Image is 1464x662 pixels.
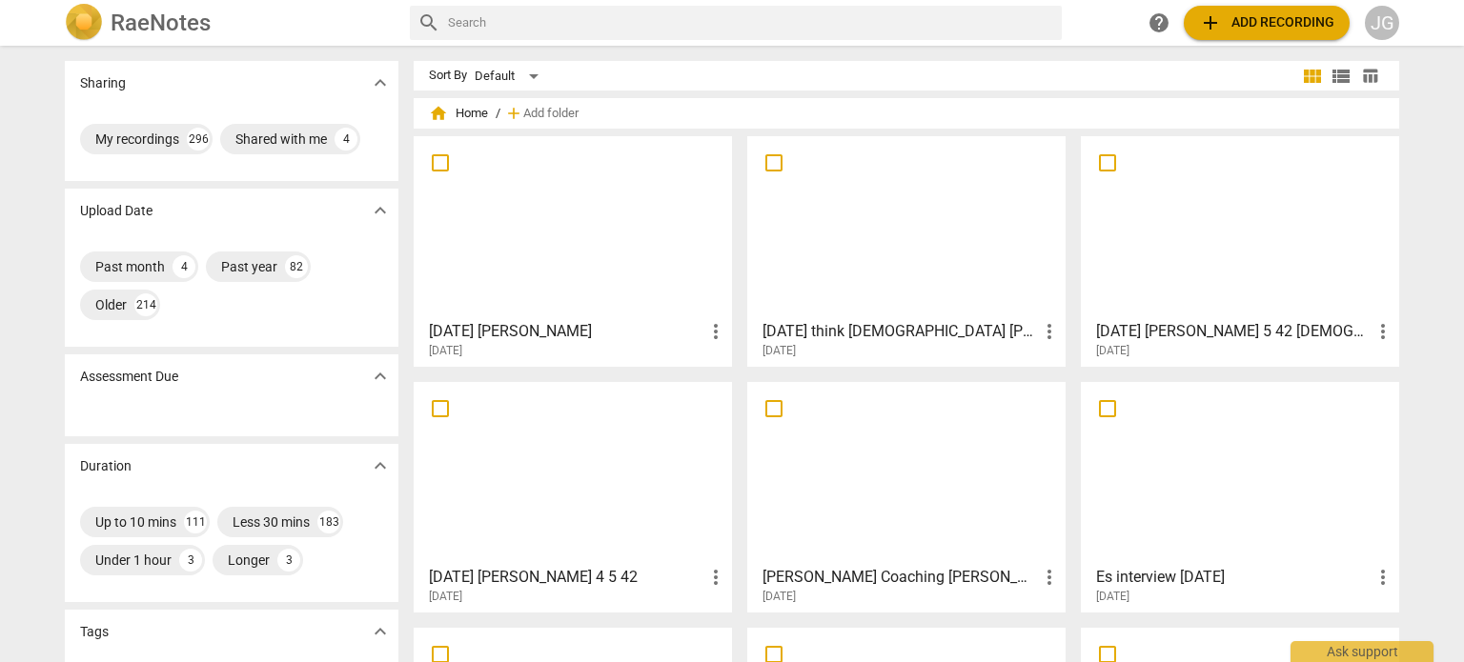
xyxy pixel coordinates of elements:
div: Less 30 mins [233,512,310,532]
span: Home [429,104,488,123]
h3: March 19 2017 John 5 42 Gospel [1096,320,1372,343]
a: [DATE] think [DEMOGRAPHIC_DATA] [PERSON_NAME][DATE] [754,143,1059,358]
a: [PERSON_NAME] Coaching [PERSON_NAME] at PWC[DATE] [754,389,1059,604]
div: 3 [277,549,300,572]
span: / [496,107,500,121]
div: Sort By [429,69,467,83]
button: Tile view [1298,62,1327,90]
span: expand_more [369,365,392,388]
div: My recordings [95,130,179,149]
button: Show more [366,196,395,225]
h3: January 31 2010 think gospel Luke [762,320,1038,343]
span: expand_more [369,199,392,222]
span: view_list [1330,65,1352,88]
button: List view [1327,62,1355,90]
span: home [429,104,448,123]
a: [DATE] [PERSON_NAME][DATE] [420,143,725,358]
span: Add folder [523,107,579,121]
div: Default [475,61,545,91]
span: Add recording [1199,11,1334,34]
span: [DATE] [429,589,462,605]
h2: RaeNotes [111,10,211,36]
span: expand_more [369,71,392,94]
span: more_vert [1372,320,1394,343]
input: Search [448,8,1054,38]
span: more_vert [704,566,727,589]
span: [DATE] [429,343,462,359]
span: more_vert [1038,566,1061,589]
button: Show more [366,362,395,391]
button: Show more [366,69,395,97]
a: Es interview [DATE][DATE] [1088,389,1393,604]
div: Past year [221,257,277,276]
div: Under 1 hour [95,551,172,570]
a: [DATE] [PERSON_NAME] 5 42 [DEMOGRAPHIC_DATA][DATE] [1088,143,1393,358]
p: Tags [80,622,109,642]
div: 4 [173,255,195,278]
div: 82 [285,255,308,278]
span: view_module [1301,65,1324,88]
div: Longer [228,551,270,570]
div: 183 [317,511,340,533]
h3: March 19 2017 Homily John 4 5 42 [429,566,704,589]
span: more_vert [704,320,727,343]
span: help [1148,11,1170,34]
div: Past month [95,257,165,276]
h3: Jan 31 2010 Luke Homily [429,320,704,343]
span: table_chart [1361,67,1379,85]
span: [DATE] [762,343,796,359]
span: more_vert [1038,320,1061,343]
div: 4 [335,128,357,150]
a: [DATE] [PERSON_NAME] 4 5 42[DATE] [420,389,725,604]
img: Logo [65,4,103,42]
a: LogoRaeNotes [65,4,395,42]
span: more_vert [1372,566,1394,589]
span: add [1199,11,1222,34]
p: Duration [80,456,132,476]
button: Upload [1184,6,1350,40]
span: search [417,11,440,34]
p: Assessment Due [80,367,178,387]
button: JG [1365,6,1399,40]
button: Show more [366,617,395,646]
div: 214 [134,293,157,316]
p: Upload Date [80,201,152,221]
div: Shared with me [235,130,327,149]
div: Ask support [1291,641,1433,662]
span: expand_more [369,454,392,477]
span: add [504,104,523,123]
span: [DATE] [1096,343,1129,359]
h3: Jackie Coaching Joel R at PWC [762,566,1038,589]
div: 3 [179,549,202,572]
h3: Es interview Jan 13 2025 [1096,566,1372,589]
span: expand_more [369,620,392,643]
a: Help [1142,6,1176,40]
div: Up to 10 mins [95,512,176,532]
button: Show more [366,451,395,480]
p: Sharing [80,73,126,93]
span: [DATE] [1096,589,1129,605]
span: [DATE] [762,589,796,605]
div: 111 [184,511,207,533]
button: Table view [1355,62,1384,90]
div: Older [95,295,127,314]
div: 296 [187,128,210,150]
